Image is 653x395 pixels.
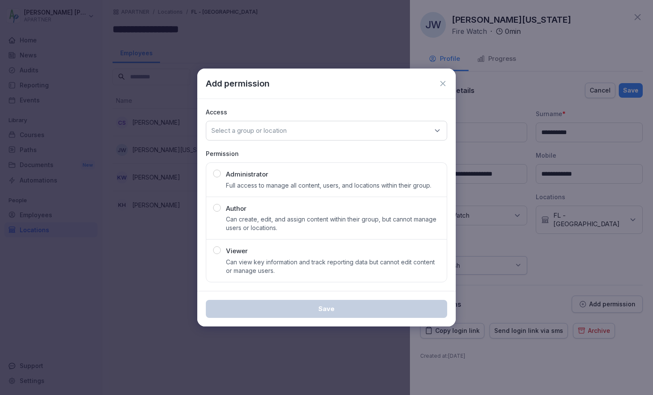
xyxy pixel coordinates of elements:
[213,304,440,314] div: Save
[226,181,431,190] p: Full access to manage all content, users, and locations within their group.
[226,246,248,256] p: Viewer
[211,126,287,135] p: Select a group or location
[226,215,440,232] p: Can create, edit, and assign content within their group, but cannot manage users or locations.
[226,170,268,180] p: Administrator
[206,300,447,318] button: Save
[206,77,270,90] p: Add permission
[206,108,447,117] p: Access
[206,149,447,158] p: Permission
[226,204,246,214] p: Author
[226,258,440,275] p: Can view key information and track reporting data but cannot edit content or manage users.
